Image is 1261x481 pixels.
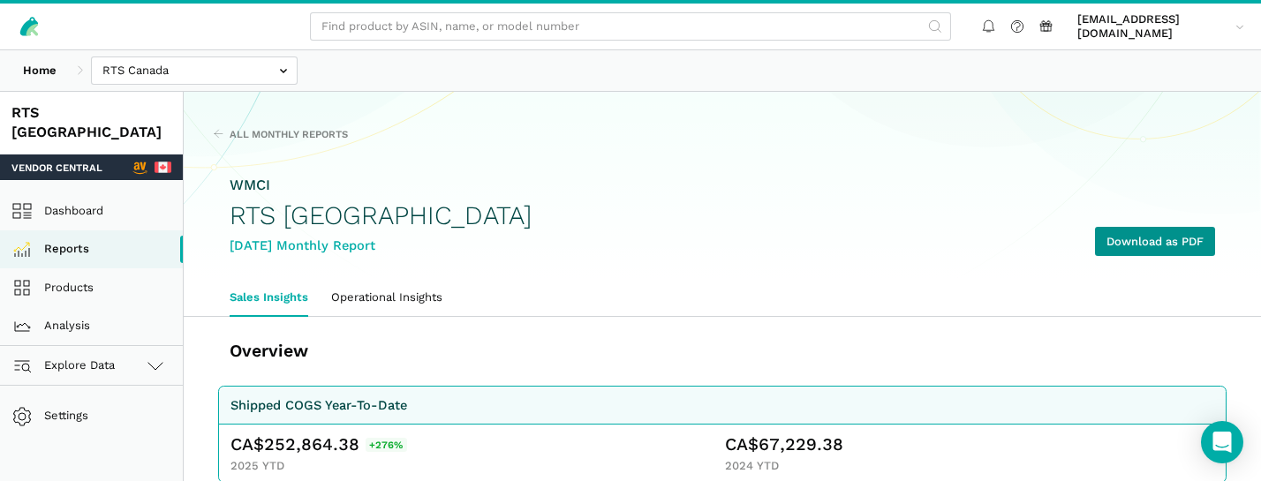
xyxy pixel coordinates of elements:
[310,12,951,41] input: Find product by ASIN, name, or model number
[725,433,759,456] span: CA$
[230,459,720,473] div: 2025 YTD
[1095,227,1215,256] a: Download as PDF
[155,159,172,177] img: 243-canada-6dcbff6b5ddfbc3d576af9e026b5d206327223395eaa30c1e22b34077c083801.svg
[11,161,102,175] span: Vendor Central
[213,127,349,141] a: All Monthly Reports
[1201,421,1243,463] div: Open Intercom Messenger
[366,438,408,452] span: +276%
[11,56,68,86] a: Home
[1072,10,1250,44] a: [EMAIL_ADDRESS][DOMAIN_NAME]
[230,395,407,416] div: Shipped COGS Year-To-Date
[91,56,298,86] input: RTS Canada
[759,433,843,456] span: 67,229.38
[320,279,454,316] a: Operational Insights
[230,236,532,256] div: [DATE] Monthly Report
[230,176,532,196] div: WMCI
[18,355,116,376] span: Explore Data
[11,103,171,144] div: RTS [GEOGRAPHIC_DATA]
[725,459,1214,473] div: 2024 YTD
[264,433,359,456] span: 252,864.38
[1077,12,1229,41] span: [EMAIL_ADDRESS][DOMAIN_NAME]
[218,279,320,316] a: Sales Insights
[230,201,532,230] h1: RTS [GEOGRAPHIC_DATA]
[230,127,348,141] span: All Monthly Reports
[230,340,689,363] h3: Overview
[230,433,264,456] span: CA$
